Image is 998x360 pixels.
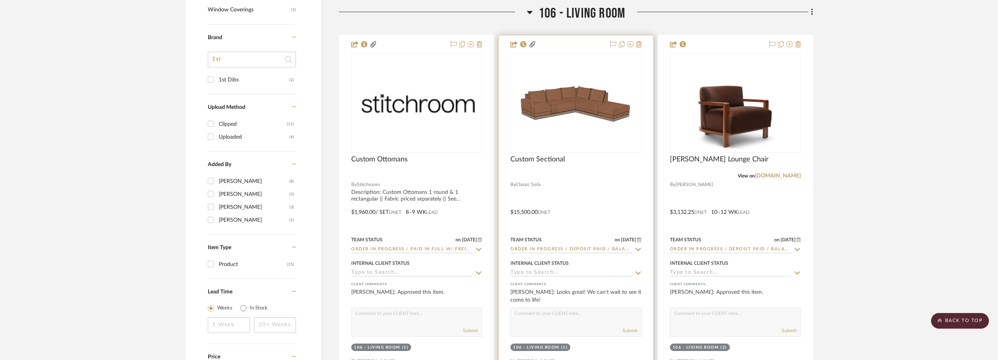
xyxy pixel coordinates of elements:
[675,181,713,188] span: [PERSON_NAME]
[720,345,727,351] div: (2)
[670,270,791,277] input: Type to Search…
[219,214,289,226] div: [PERSON_NAME]
[463,327,478,334] button: Submit
[622,327,637,334] button: Submit
[782,327,797,334] button: Submit
[351,246,473,253] input: Type to Search…
[738,174,755,178] span: View on
[670,288,801,304] div: [PERSON_NAME]: Approved this item.
[510,288,641,304] div: [PERSON_NAME]: Looks great! We can't wait to see it come to life!
[455,237,461,242] span: on
[291,4,296,16] span: (1)
[510,155,565,164] span: Custom Sectional
[673,345,719,351] div: 106 - Living Room
[219,201,289,213] div: [PERSON_NAME]
[561,345,568,351] div: (1)
[671,54,800,152] img: Carrillo Lounge Chair
[780,237,797,242] span: [DATE]
[208,3,289,16] span: Window Coverings
[516,181,541,188] span: Classic Sofa
[289,175,294,188] div: (8)
[219,118,287,130] div: Clipped
[351,260,410,267] div: Internal Client Status
[217,304,232,312] label: Weeks
[250,304,268,312] label: In Stock
[354,345,400,351] div: 106 - Living Room
[357,181,380,188] span: Stitchroom
[670,155,769,164] span: [PERSON_NAME] Lounge Chair
[219,131,289,143] div: Uploaded
[755,173,801,179] a: [DOMAIN_NAME]
[208,289,232,295] span: Lead Time
[461,237,478,242] span: [DATE]
[219,258,287,271] div: Product
[510,181,516,188] span: By
[670,54,800,152] div: 0
[351,236,383,243] div: Team Status
[774,237,780,242] span: on
[670,236,701,243] div: Team Status
[208,52,296,67] input: Search Brands
[670,181,675,188] span: By
[208,35,222,40] span: Brand
[670,260,728,267] div: Internal Client Status
[511,54,641,152] div: 0
[219,188,289,201] div: [PERSON_NAME]
[219,74,289,86] div: 1st Dibs
[289,214,294,226] div: (1)
[287,118,294,130] div: (11)
[352,84,481,122] img: Custom Ottomans
[351,270,473,277] input: Type to Search…
[287,258,294,271] div: (15)
[931,313,989,329] scroll-to-top-button: BACK TO TOP
[289,131,294,143] div: (4)
[289,201,294,213] div: (3)
[254,317,296,333] input: 20+ Weeks
[513,345,559,351] div: 106 - Living Room
[208,245,231,250] span: Item Type
[208,317,250,333] input: 1 Week
[289,74,294,86] div: (2)
[510,270,632,277] input: Type to Search…
[289,188,294,201] div: (3)
[510,236,542,243] div: Team Status
[208,354,220,360] span: Price
[208,162,231,167] span: Added By
[351,181,357,188] span: By
[511,80,641,126] img: Custom Sectional
[670,246,791,253] input: Type to Search…
[351,155,408,164] span: Custom Ottomans
[620,237,637,242] span: [DATE]
[539,5,625,22] span: 106 - Living Room
[208,105,245,110] span: Upload Method
[615,237,620,242] span: on
[510,246,632,253] input: Type to Search…
[402,345,409,351] div: (1)
[219,175,289,188] div: [PERSON_NAME]
[510,260,569,267] div: Internal Client Status
[351,288,482,304] div: [PERSON_NAME]: Approved this item.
